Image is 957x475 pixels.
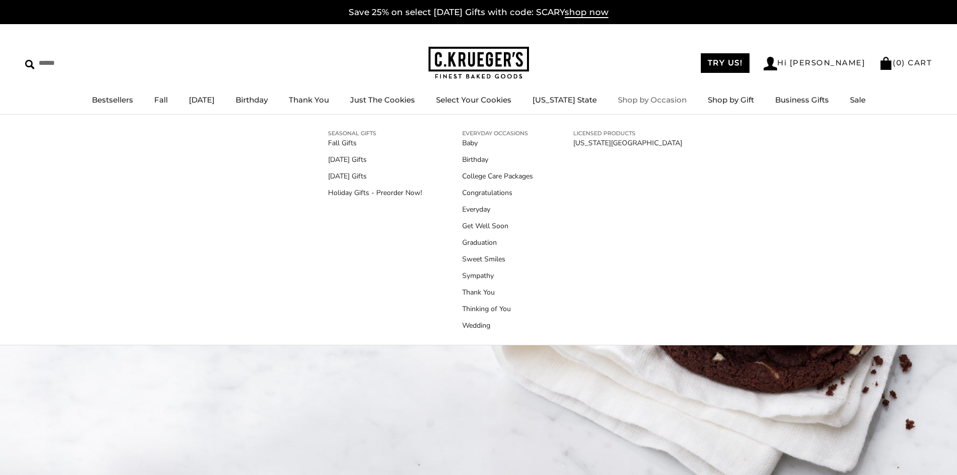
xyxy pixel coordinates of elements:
[775,95,829,105] a: Business Gifts
[462,154,533,165] a: Birthday
[462,320,533,331] a: Wedding
[328,138,422,148] a: Fall Gifts
[462,221,533,231] a: Get Well Soon
[462,138,533,148] a: Baby
[701,53,750,73] a: TRY US!
[462,204,533,215] a: Everyday
[533,95,597,105] a: [US_STATE] State
[565,7,608,18] span: shop now
[429,47,529,79] img: C.KRUEGER'S
[350,95,415,105] a: Just The Cookies
[92,95,133,105] a: Bestsellers
[25,55,145,71] input: Search
[462,171,533,181] a: College Care Packages
[850,95,866,105] a: Sale
[462,270,533,281] a: Sympathy
[436,95,511,105] a: Select Your Cookies
[328,129,422,138] a: SEASONAL GIFTS
[879,58,932,67] a: (0) CART
[462,237,533,248] a: Graduation
[328,171,422,181] a: [DATE] Gifts
[896,58,902,67] span: 0
[189,95,215,105] a: [DATE]
[618,95,687,105] a: Shop by Occasion
[573,129,682,138] a: LICENSED PRODUCTS
[25,60,35,69] img: Search
[349,7,608,18] a: Save 25% on select [DATE] Gifts with code: SCARYshop now
[328,187,422,198] a: Holiday Gifts - Preorder Now!
[462,129,533,138] a: EVERYDAY OCCASIONS
[462,287,533,298] a: Thank You
[879,57,893,70] img: Bag
[708,95,754,105] a: Shop by Gift
[236,95,268,105] a: Birthday
[573,138,682,148] a: [US_STATE][GEOGRAPHIC_DATA]
[462,304,533,314] a: Thinking of You
[154,95,168,105] a: Fall
[764,57,865,70] a: Hi [PERSON_NAME]
[462,187,533,198] a: Congratulations
[328,154,422,165] a: [DATE] Gifts
[289,95,329,105] a: Thank You
[764,57,777,70] img: Account
[462,254,533,264] a: Sweet Smiles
